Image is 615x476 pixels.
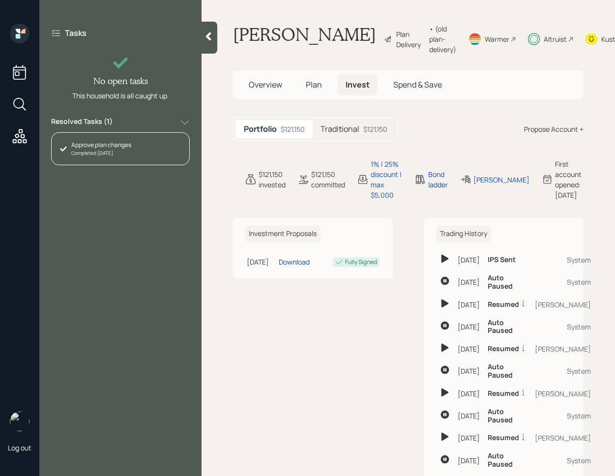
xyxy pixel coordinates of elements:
div: System [535,255,591,265]
img: retirable_logo.png [10,412,29,431]
h5: Traditional [321,124,359,134]
div: Approve plan changes [71,141,131,149]
div: [DATE] [458,277,480,287]
div: [PERSON_NAME] [535,433,591,443]
h6: Resumed [488,434,519,442]
div: System [535,366,591,376]
div: [DATE] [458,255,480,265]
div: [DATE] [458,299,480,310]
div: [PERSON_NAME] [535,344,591,354]
div: [DATE] [458,411,480,421]
div: Warmer [485,34,509,44]
div: $121,150 [281,124,305,134]
div: [PERSON_NAME] [535,299,591,310]
h4: No open tasks [93,76,148,87]
div: [DATE] [458,388,480,399]
h6: Auto Paused [488,274,527,291]
h6: Resumed [488,300,519,309]
div: [PERSON_NAME] [535,388,591,399]
div: $121,150 committed [311,169,345,190]
div: This household is all caught up. [72,90,169,101]
h6: Trading History [436,226,491,242]
span: Overview [249,79,282,90]
div: [PERSON_NAME] [473,175,529,185]
div: [DATE] [458,344,480,354]
div: $121,150 invested [259,169,286,190]
h5: Portfolio [244,124,277,134]
span: Spend & Save [393,79,442,90]
div: Download [279,257,310,267]
h6: Auto Paused [488,408,527,424]
div: [DATE] [458,366,480,376]
div: System [535,322,591,332]
h6: Auto Paused [488,452,527,469]
div: [DATE] [247,257,275,267]
label: Resolved Tasks ( 1 ) [51,117,113,128]
span: Plan [306,79,322,90]
h6: IPS Sent [488,256,516,264]
div: $121,150 [363,124,387,134]
div: • (old plan-delivery) [429,24,456,55]
div: 1% | 25% discount | max $5,000 [371,159,403,200]
div: System [535,455,591,466]
span: Invest [346,79,370,90]
div: First account opened: [DATE] [555,159,584,200]
h1: [PERSON_NAME] [233,24,376,55]
div: Bond ladder [428,169,448,190]
div: System [535,277,591,287]
div: Fully Signed [345,258,377,267]
div: Propose Account + [524,124,584,134]
div: [DATE] [458,433,480,443]
div: [DATE] [458,322,480,332]
div: Altruist [544,34,567,44]
h6: Auto Paused [488,319,527,335]
h6: Resumed [488,345,519,353]
div: System [535,411,591,421]
label: Tasks [65,28,87,38]
div: [DATE] [458,455,480,466]
div: Completed [DATE] [71,149,131,157]
h6: Auto Paused [488,363,527,380]
div: Log out [8,443,31,452]
h6: Resumed [488,389,519,398]
h6: Investment Proposals [245,226,321,242]
div: Plan Delivery [396,29,424,50]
